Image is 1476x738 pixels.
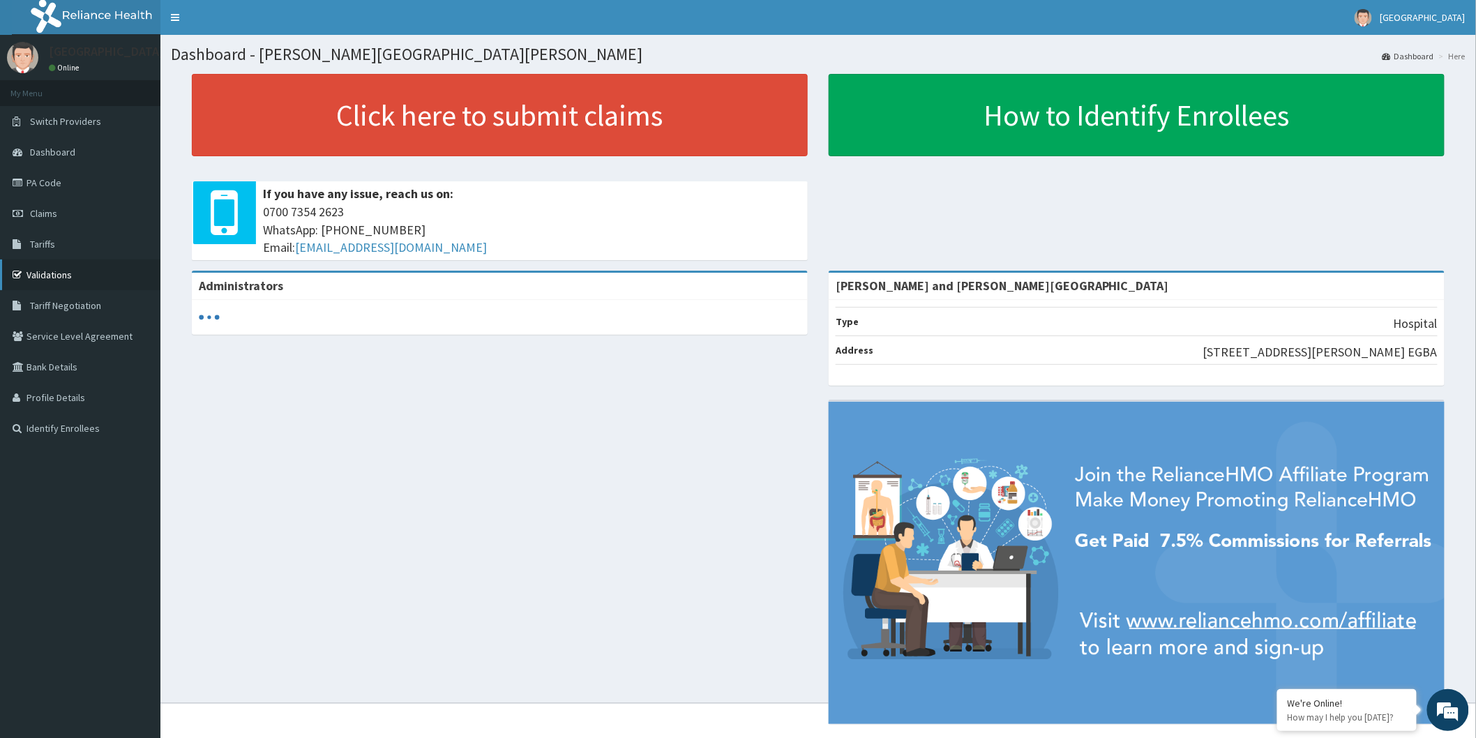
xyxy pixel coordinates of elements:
[263,203,801,257] span: 0700 7354 2623 WhatsApp: [PHONE_NUMBER] Email:
[836,315,859,328] b: Type
[30,238,55,250] span: Tariffs
[836,278,1169,294] strong: [PERSON_NAME] and [PERSON_NAME][GEOGRAPHIC_DATA]
[1394,315,1438,333] p: Hospital
[1383,50,1434,62] a: Dashboard
[263,186,453,202] b: If you have any issue, reach us on:
[49,63,82,73] a: Online
[171,45,1466,63] h1: Dashboard - [PERSON_NAME][GEOGRAPHIC_DATA][PERSON_NAME]
[192,74,808,156] a: Click here to submit claims
[1288,697,1406,709] div: We're Online!
[7,42,38,73] img: User Image
[30,299,101,312] span: Tariff Negotiation
[829,74,1445,156] a: How to Identify Enrollees
[199,278,283,294] b: Administrators
[1380,11,1466,24] span: [GEOGRAPHIC_DATA]
[836,344,873,356] b: Address
[1355,9,1372,27] img: User Image
[295,239,487,255] a: [EMAIL_ADDRESS][DOMAIN_NAME]
[1203,343,1438,361] p: [STREET_ADDRESS][PERSON_NAME] EGBA
[30,115,101,128] span: Switch Providers
[30,207,57,220] span: Claims
[1288,711,1406,723] p: How may I help you today?
[199,307,220,328] svg: audio-loading
[1436,50,1466,62] li: Here
[30,146,75,158] span: Dashboard
[49,45,164,58] p: [GEOGRAPHIC_DATA]
[829,402,1445,724] img: provider-team-banner.png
